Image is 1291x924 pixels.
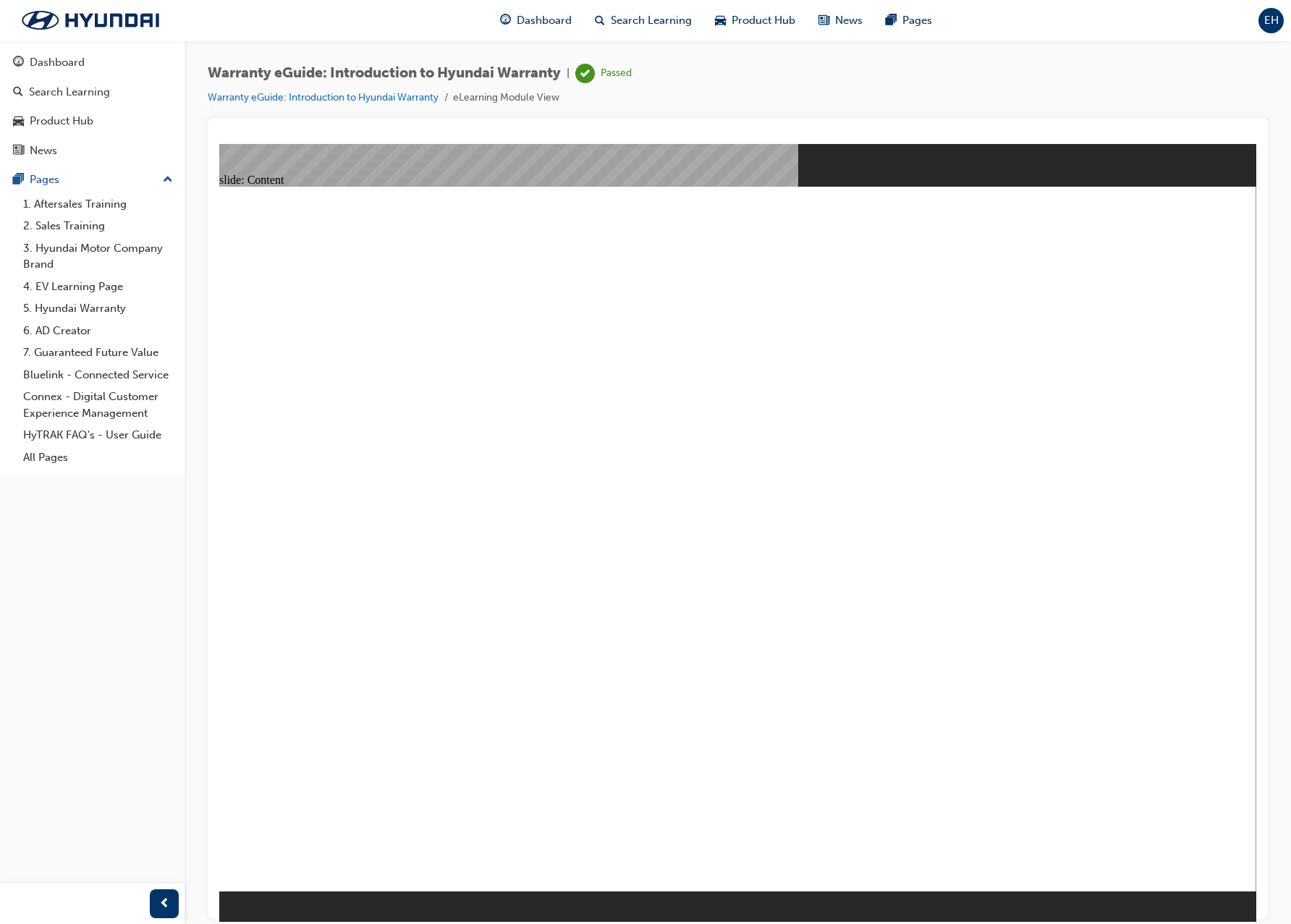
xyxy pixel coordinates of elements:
[583,6,703,35] a: search-iconSearch Learning
[29,84,110,101] div: Search Learning
[7,5,174,35] img: Trak
[601,67,632,80] div: Passed
[567,65,570,82] span: |
[874,6,944,35] a: pages-iconPages
[818,12,829,30] span: news-icon
[807,6,874,35] a: news-iconNews
[13,56,24,69] span: guage-icon
[6,137,179,164] a: News
[6,108,179,135] a: Product Hub
[17,215,179,237] a: 2. Sales Training
[17,446,179,469] a: All Pages
[703,6,807,35] a: car-iconProduct Hub
[17,276,179,298] a: 4. EV Learning Page
[611,12,692,29] span: Search Learning
[6,79,179,106] a: Search Learning
[30,143,57,159] div: News
[575,64,595,83] span: learningRecordVerb_PASS-icon
[17,320,179,342] a: 6. AD Creator
[13,115,24,128] span: car-icon
[163,171,173,190] span: up-icon
[453,90,559,106] li: eLearning Module View
[1264,12,1279,29] span: EH
[17,297,179,320] a: 5. Hyundai Warranty
[488,6,583,35] a: guage-iconDashboard
[6,166,179,193] button: Pages
[17,237,179,276] a: 3. Hyundai Motor Company Brand
[17,386,179,424] a: Connex - Digital Customer Experience Management
[595,12,605,30] span: search-icon
[732,12,795,29] span: Product Hub
[1258,8,1284,33] button: EH
[500,12,511,30] span: guage-icon
[6,49,179,76] a: Dashboard
[13,86,23,99] span: search-icon
[30,113,93,130] div: Product Hub
[6,46,179,166] button: DashboardSearch LearningProduct HubNews
[17,342,179,364] a: 7. Guaranteed Future Value
[17,193,179,216] a: 1. Aftersales Training
[208,65,561,82] span: Warranty eGuide: Introduction to Hyundai Warranty
[835,12,863,29] span: News
[208,91,439,103] a: Warranty eGuide: Introduction to Hyundai Warranty
[902,12,932,29] span: Pages
[13,174,24,187] span: pages-icon
[17,364,179,386] a: Bluelink - Connected Service
[30,54,85,71] div: Dashboard
[715,12,726,30] span: car-icon
[517,12,572,29] span: Dashboard
[159,895,170,913] span: prev-icon
[13,145,24,158] span: news-icon
[886,12,897,30] span: pages-icon
[17,424,179,446] a: HyTRAK FAQ's - User Guide
[30,171,59,188] div: Pages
